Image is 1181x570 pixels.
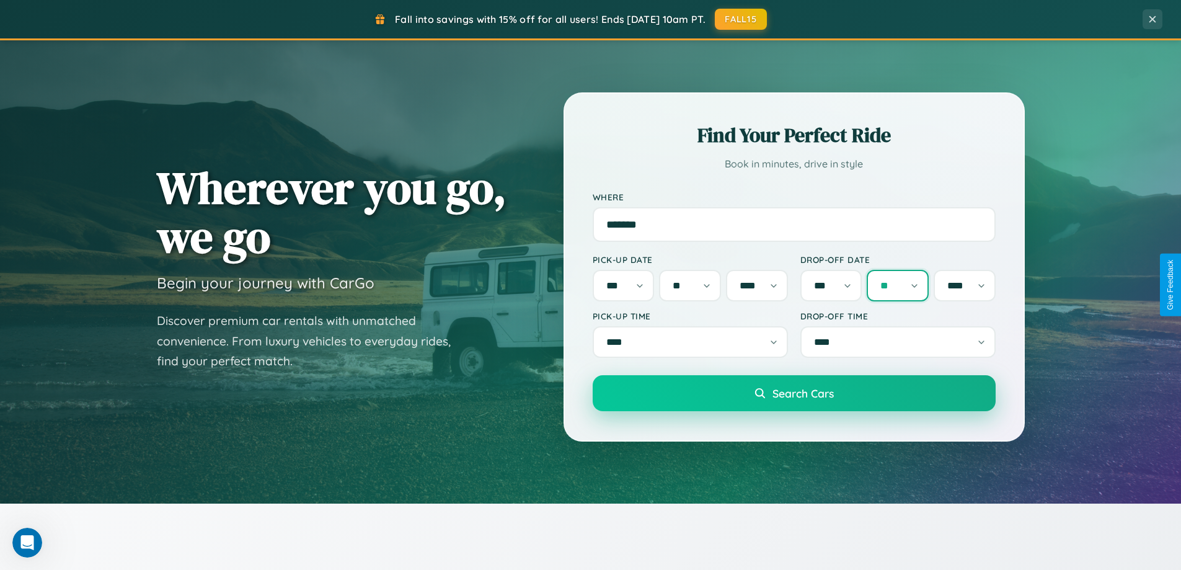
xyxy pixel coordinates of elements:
label: Drop-off Date [800,254,996,265]
div: Give Feedback [1166,260,1175,310]
iframe: Intercom live chat [12,528,42,558]
label: Drop-off Time [800,311,996,321]
h1: Wherever you go, we go [157,163,506,261]
button: FALL15 [715,9,767,30]
label: Pick-up Time [593,311,788,321]
button: Search Cars [593,375,996,411]
label: Where [593,192,996,202]
p: Discover premium car rentals with unmatched convenience. From luxury vehicles to everyday rides, ... [157,311,467,372]
span: Search Cars [772,386,834,400]
h2: Find Your Perfect Ride [593,122,996,149]
span: Fall into savings with 15% off for all users! Ends [DATE] 10am PT. [395,13,706,25]
h3: Begin your journey with CarGo [157,274,374,292]
label: Pick-up Date [593,254,788,265]
p: Book in minutes, drive in style [593,155,996,173]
